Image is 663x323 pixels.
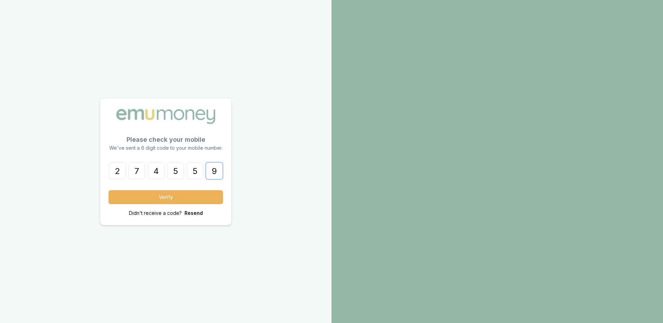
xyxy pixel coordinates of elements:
p: Please check your mobile [109,135,223,145]
img: Emu Money [114,106,218,126]
p: Didn't receive a code? [129,210,182,217]
p: We've sent a 6 digit code to your mobile number. [109,145,223,151]
button: Verify [109,190,223,204]
p: Resend [184,210,203,217]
